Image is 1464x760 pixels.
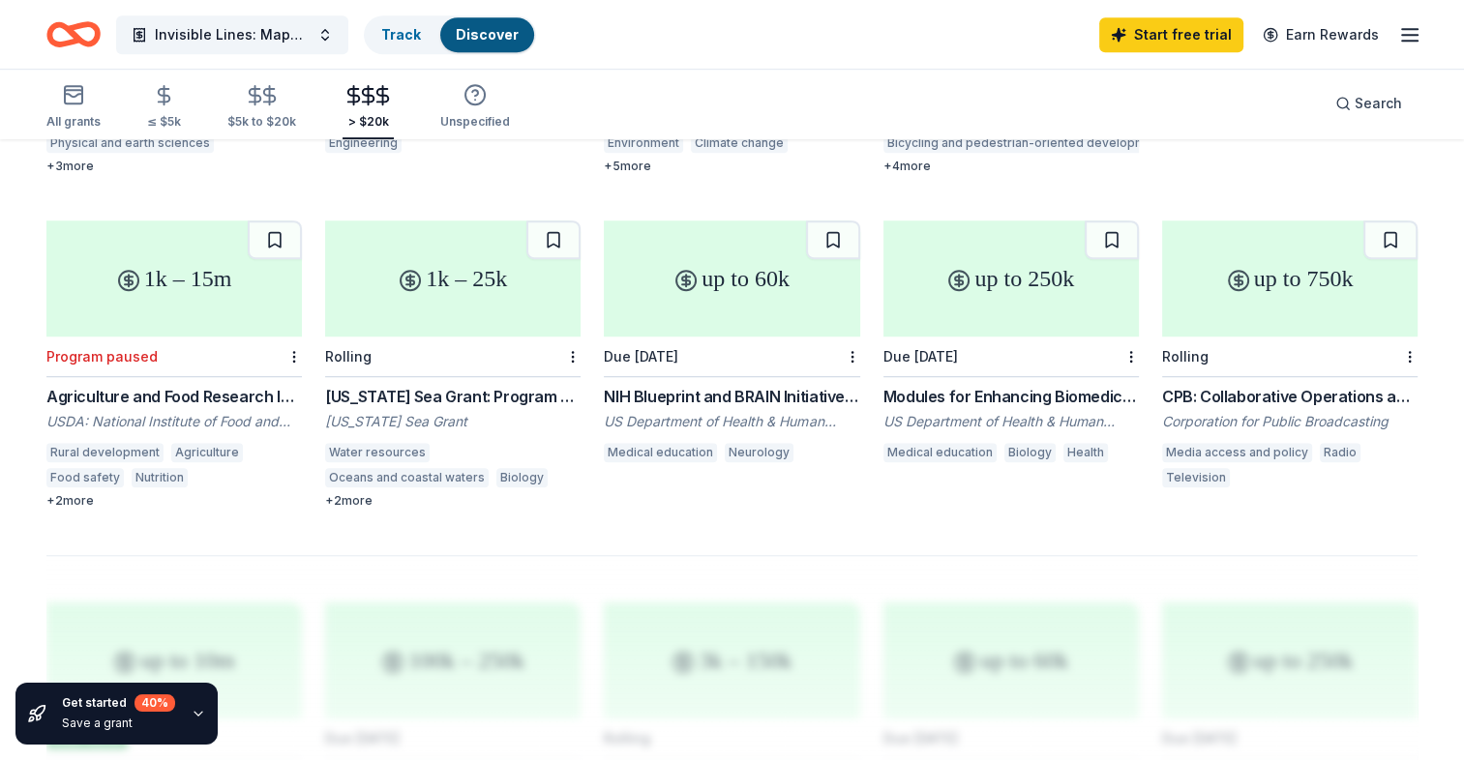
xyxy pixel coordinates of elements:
div: Due [DATE] [604,348,678,365]
button: $5k to $20k [227,76,296,139]
div: + 3 more [46,159,302,174]
div: Biology [496,468,548,487]
a: 1k – 25kRolling[US_STATE] Sea Grant: Program Development Grant[US_STATE] Sea GrantWater resources... [325,220,581,509]
div: Unspecified [440,114,510,130]
div: Bicycling and pedestrian-oriented development [883,133,1168,153]
div: Medical education [883,443,997,462]
div: Food safety [46,468,124,487]
span: Search [1355,92,1402,115]
div: Due [DATE] [883,348,958,365]
div: All grants [46,114,101,130]
div: USDA: National Institute of Food and Agriculture (NIFA) [46,412,302,431]
div: Physical and earth sciences [46,133,214,153]
div: Rural development [46,443,164,462]
div: up to 60k [604,220,859,336]
a: Track [381,26,421,43]
a: Earn Rewards [1251,17,1390,52]
div: 1k – 25k [325,220,581,336]
div: Climate change [691,133,788,153]
div: Radio [1320,443,1360,462]
div: US Department of Health & Human Services: National Institutes of Health (NIH) [883,412,1139,431]
a: up to 250kDue [DATE]Modules for Enhancing Biomedical Research Workforce Training (R25 - Independe... [883,220,1139,468]
a: Start free trial [1099,17,1243,52]
div: + 2 more [46,493,302,509]
div: Nutrition [132,468,188,487]
div: + 5 more [604,159,859,174]
div: Environment [604,133,683,153]
div: > $20k [343,114,394,130]
div: Rolling [325,348,372,365]
button: Search [1320,84,1418,123]
div: 40 % [134,694,175,712]
div: Modules for Enhancing Biomedical Research Workforce Training (R25 - Independent Clinical Trial No... [883,385,1139,408]
div: Corporation for Public Broadcasting [1162,412,1418,431]
div: $5k to $20k [227,114,296,130]
div: Medical education [604,443,717,462]
a: Discover [456,26,519,43]
div: Oceans and coastal waters [325,468,489,487]
button: ≤ $5k [147,76,181,139]
a: up to 750kRollingCPB: Collaborative Operations and Services Grant ProgramCorporation for Public B... [1162,220,1418,493]
div: + 4 more [883,159,1139,174]
div: Media access and policy [1162,443,1312,462]
div: Biology [1004,443,1056,462]
div: Engineering [325,133,402,153]
button: All grants [46,75,101,139]
a: up to 60kDue [DATE]NIH Blueprint and BRAIN Initiative Diversity Specialized Predoctoral to Postdo... [604,220,859,468]
div: [US_STATE] Sea Grant [325,412,581,431]
span: Invisible Lines: Mapping Needs in Historic [PERSON_NAME] Neighborhood [155,23,310,46]
a: 1k – 15mProgram pausedAgriculture and Food Research Initiative Competitive Grants Program Foundat... [46,220,302,509]
div: Program paused [46,348,158,365]
div: up to 250k [883,220,1139,336]
div: Neurology [725,443,793,462]
div: Water resources [325,443,430,462]
button: TrackDiscover [364,15,536,54]
button: Unspecified [440,75,510,139]
div: Agriculture [171,443,243,462]
button: > $20k [343,76,394,139]
div: Agriculture and Food Research Initiative Competitive Grants Program Foundational and Applied Scie... [46,385,302,408]
div: Health [1063,443,1108,462]
div: CPB: Collaborative Operations and Services Grant Program [1162,385,1418,408]
div: 1k – 15m [46,220,302,336]
div: up to 750k [1162,220,1418,336]
button: Invisible Lines: Mapping Needs in Historic [PERSON_NAME] Neighborhood [116,15,348,54]
div: Rolling [1162,348,1209,365]
div: [US_STATE] Sea Grant: Program Development Grant [325,385,581,408]
div: Television [1162,468,1230,487]
div: Save a grant [62,716,175,731]
div: + 2 more [325,493,581,509]
div: NIH Blueprint and BRAIN Initiative Diversity Specialized Predoctoral to Postdoctoral Advancement ... [604,385,859,408]
div: Get started [62,694,175,712]
div: ≤ $5k [147,114,181,130]
div: US Department of Health & Human Services: National Institutes of Health (NIH) [604,412,859,431]
a: Home [46,12,101,57]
